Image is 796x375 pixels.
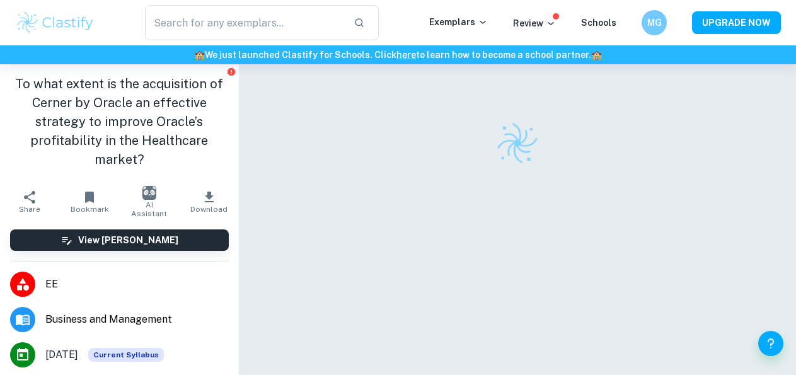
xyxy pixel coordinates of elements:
[642,10,667,35] button: MG
[227,67,236,76] button: Report issue
[88,348,164,362] div: This exemplar is based on the current syllabus. Feel free to refer to it for inspiration/ideas wh...
[758,331,783,356] button: Help and Feedback
[142,186,156,200] img: AI Assistant
[396,50,416,60] a: here
[429,15,488,29] p: Exemplars
[10,74,229,169] h1: To what extent is the acquisition of Cerner by Oracle an effective strategy to improve Oracle’s p...
[19,205,40,214] span: Share
[581,18,616,28] a: Schools
[179,184,239,219] button: Download
[45,347,78,362] span: [DATE]
[45,277,229,292] span: EE
[15,10,95,35] img: Clastify logo
[10,229,229,251] button: View [PERSON_NAME]
[45,312,229,327] span: Business and Management
[494,120,540,166] img: Clastify logo
[190,205,228,214] span: Download
[78,233,178,247] h6: View [PERSON_NAME]
[88,348,164,362] span: Current Syllabus
[591,50,602,60] span: 🏫
[145,5,343,40] input: Search for any exemplars...
[647,16,662,30] h6: MG
[194,50,205,60] span: 🏫
[513,16,556,30] p: Review
[119,184,179,219] button: AI Assistant
[692,11,781,34] button: UPGRADE NOW
[127,200,171,218] span: AI Assistant
[71,205,109,214] span: Bookmark
[60,184,120,219] button: Bookmark
[3,48,793,62] h6: We just launched Clastify for Schools. Click to learn how to become a school partner.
